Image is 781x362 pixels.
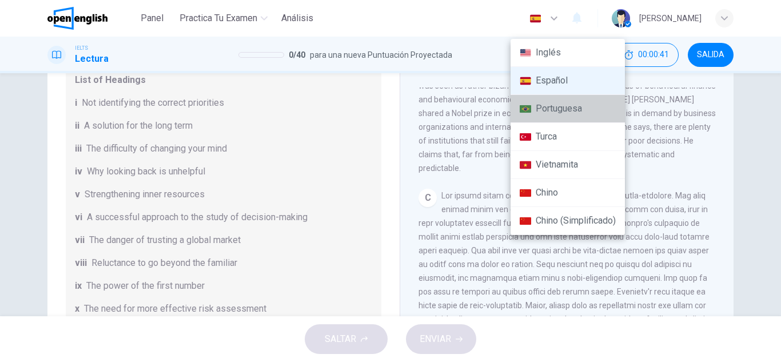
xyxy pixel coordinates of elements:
li: Inglés [511,39,625,67]
img: en [520,49,531,57]
li: Chino (Simplificado) [511,207,625,235]
img: tr [520,133,531,141]
li: Español [511,67,625,95]
img: es [520,77,531,85]
img: pt [520,105,531,113]
img: zh-CN [520,217,531,225]
img: zh [520,189,531,197]
li: Vietnamita [511,151,625,179]
li: Chino [511,179,625,207]
img: vi [520,161,531,169]
li: Turca [511,123,625,151]
li: Portuguesa [511,95,625,123]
